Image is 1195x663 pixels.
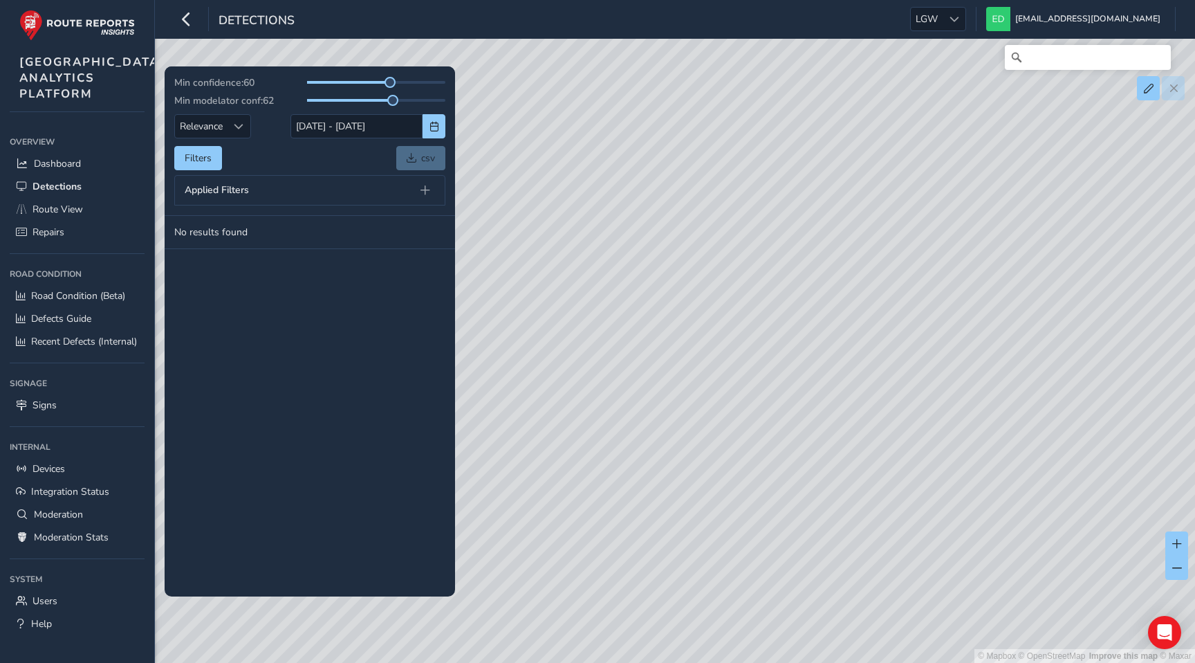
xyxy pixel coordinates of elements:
div: System [10,569,145,590]
div: Sort by Date [228,115,250,138]
span: Road Condition (Beta) [31,289,125,302]
span: Applied Filters [185,185,249,195]
img: diamond-layout [986,7,1010,31]
a: Recent Defects (Internal) [10,330,145,353]
span: 62 [263,94,274,107]
a: Defects Guide [10,307,145,330]
a: csv [396,146,445,170]
a: Users [10,590,145,612]
span: 60 [243,76,254,89]
span: Dashboard [34,157,81,170]
div: Signage [10,373,145,394]
a: Road Condition (Beta) [10,284,145,307]
input: Search [1005,45,1171,70]
a: Moderation Stats [10,526,145,549]
span: Help [31,617,52,630]
a: Route View [10,198,145,221]
span: Min modelator conf: [174,94,263,107]
a: Devices [10,457,145,480]
a: Detections [10,175,145,198]
button: Filters [174,146,222,170]
span: Relevance [175,115,228,138]
div: Open Intercom Messenger [1148,616,1181,649]
button: [EMAIL_ADDRESS][DOMAIN_NAME] [986,7,1165,31]
a: Signs [10,394,145,417]
span: LGW [911,8,943,30]
span: Moderation [34,508,83,521]
span: Users [33,594,57,608]
a: Help [10,612,145,635]
a: Moderation [10,503,145,526]
span: Detections [219,12,295,31]
div: Overview [10,131,145,152]
div: Road Condition [10,264,145,284]
span: Signs [33,399,57,412]
span: Recent Defects (Internal) [31,335,137,348]
span: [GEOGRAPHIC_DATA] ANALYTICS PLATFORM [19,54,165,102]
span: Route View [33,203,83,216]
span: Min confidence: [174,76,243,89]
span: Repairs [33,226,64,239]
span: Integration Status [31,485,109,498]
a: Repairs [10,221,145,244]
img: rr logo [19,10,135,41]
span: Devices [33,462,65,475]
span: Detections [33,180,82,193]
span: Moderation Stats [34,531,109,544]
div: Internal [10,437,145,457]
a: Integration Status [10,480,145,503]
td: No results found [165,216,455,249]
span: Defects Guide [31,312,91,325]
span: [EMAIL_ADDRESS][DOMAIN_NAME] [1015,7,1160,31]
a: Dashboard [10,152,145,175]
